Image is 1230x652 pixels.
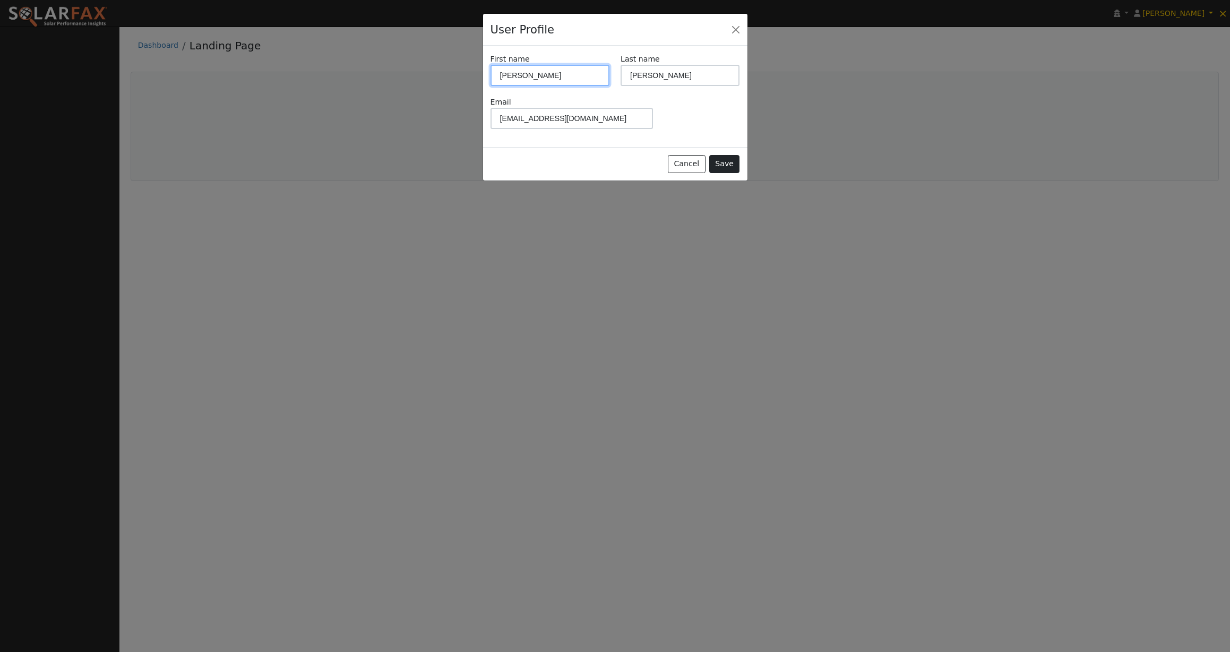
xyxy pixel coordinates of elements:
button: Close [728,22,743,37]
h4: User Profile [491,21,554,38]
label: Email [491,97,511,108]
button: Cancel [668,155,706,173]
button: Save [709,155,740,173]
label: First name [491,54,530,65]
label: Last name [621,54,660,65]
